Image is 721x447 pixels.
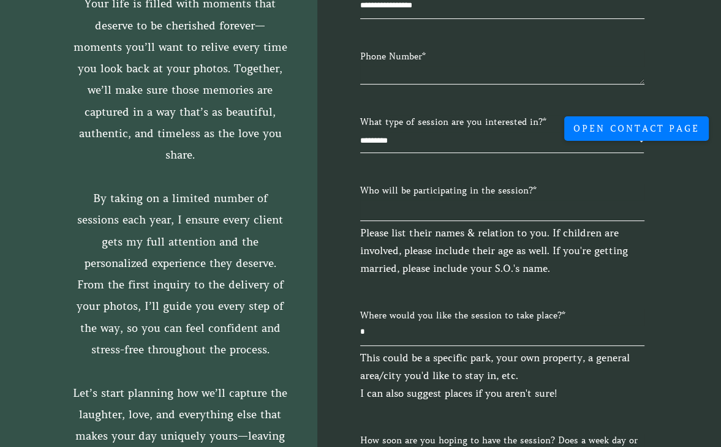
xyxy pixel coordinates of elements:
[360,309,644,325] label: Where would you like the session to take place?
[360,349,644,403] p: This could be a specific park, your own property, a general area/city you'd like to stay in, etc....
[360,50,644,66] label: Phone Number
[360,184,644,200] label: Who will be participating in the session?
[360,224,644,278] p: Please list their names & relation to you. If children are involved, please include their age as ...
[360,115,644,132] label: What type of session are you interested in?
[73,188,287,361] p: By taking on a limited number of sessions each year, I ensure every client gets my full attention...
[564,116,709,141] button: Open Contact Page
